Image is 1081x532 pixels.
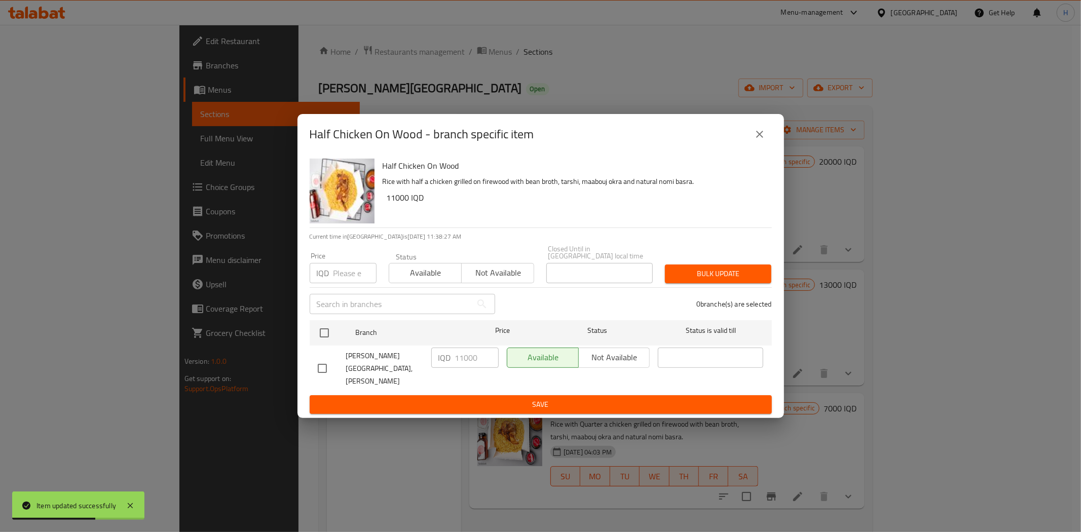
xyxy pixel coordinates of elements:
[318,398,764,411] span: Save
[748,122,772,146] button: close
[461,263,534,283] button: Not available
[393,265,458,280] span: Available
[383,175,764,188] p: Rice with half a chicken grilled on firewood with bean broth, tarshi, maabouj okra and natural no...
[696,299,772,309] p: 0 branche(s) are selected
[310,232,772,241] p: Current time in [GEOGRAPHIC_DATA] is [DATE] 11:38:27 AM
[310,126,534,142] h2: Half Chicken On Wood - branch specific item
[455,348,499,368] input: Please enter price
[387,191,764,205] h6: 11000 IQD
[469,324,536,337] span: Price
[673,268,763,280] span: Bulk update
[310,159,375,223] img: Half Chicken On Wood
[310,395,772,414] button: Save
[438,352,451,364] p: IQD
[544,324,650,337] span: Status
[317,267,329,279] p: IQD
[665,264,771,283] button: Bulk update
[466,265,530,280] span: Not available
[383,159,764,173] h6: Half Chicken On Wood
[310,294,472,314] input: Search in branches
[658,324,763,337] span: Status is valid till
[333,263,377,283] input: Please enter price
[346,350,423,388] span: [PERSON_NAME][GEOGRAPHIC_DATA], [PERSON_NAME]
[355,326,461,339] span: Branch
[36,500,116,511] div: Item updated successfully
[389,263,462,283] button: Available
